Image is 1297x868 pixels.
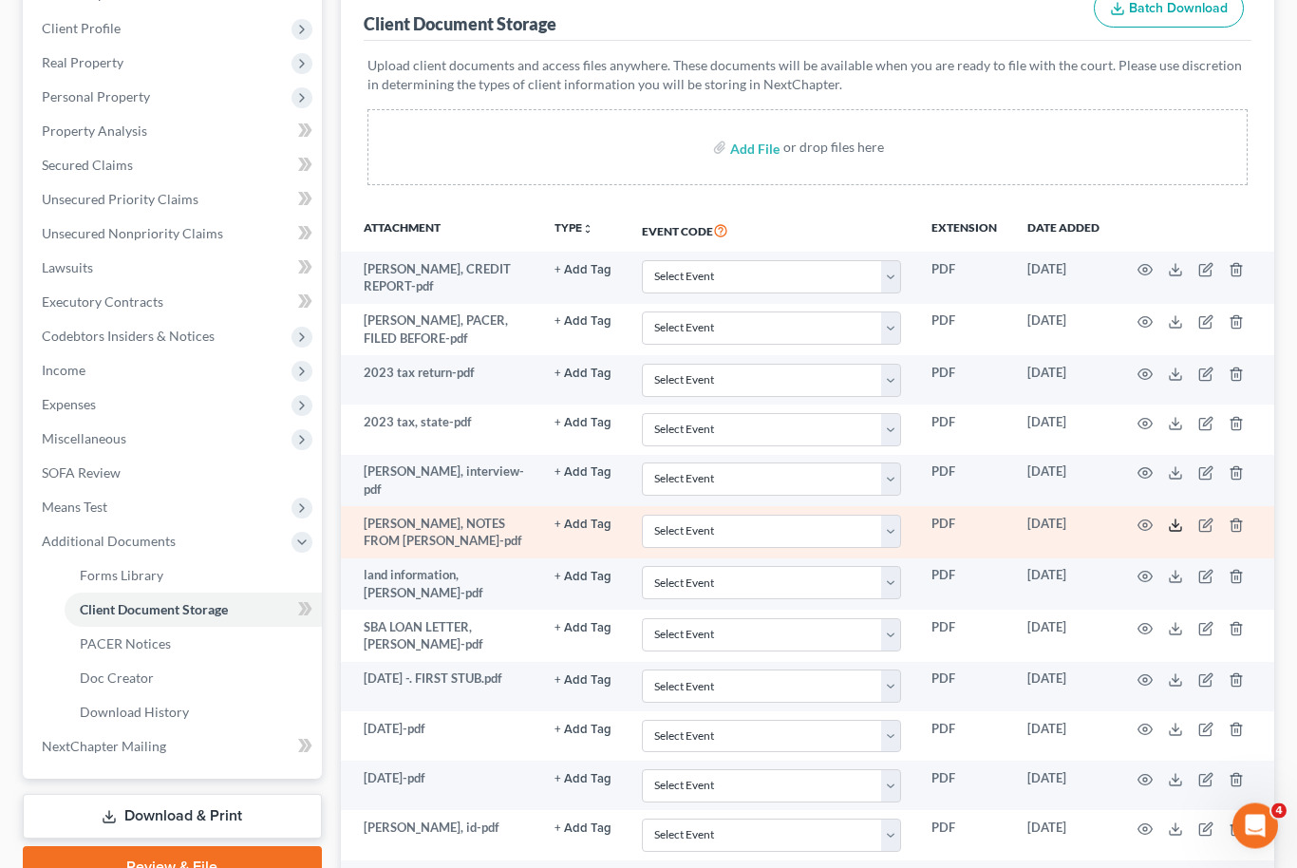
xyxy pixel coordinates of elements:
th: Date added [1012,209,1115,253]
a: Download History [65,696,322,730]
p: Upload client documents and access files anywhere. These documents will be available when you are... [367,57,1249,95]
button: + Add Tag [555,519,611,532]
span: Client Document Storage [80,602,228,618]
td: 2023 tax return-pdf [341,356,539,406]
a: + Add Tag [555,670,611,689]
button: + Add Tag [555,418,611,430]
span: Unsecured Nonpriority Claims [42,226,223,242]
span: Client Profile [42,21,121,37]
td: [DATE] [1012,253,1115,305]
a: Secured Claims [27,149,322,183]
span: Miscellaneous [42,431,126,447]
span: Unsecured Priority Claims [42,192,198,208]
span: Forms Library [80,568,163,584]
a: Forms Library [65,559,322,594]
span: Expenses [42,397,96,413]
button: + Add Tag [555,467,611,480]
td: [PERSON_NAME], NOTES FROM [PERSON_NAME]-pdf [341,507,539,559]
a: + Add Tag [555,721,611,739]
span: Batch Download [1129,1,1228,17]
a: + Add Tag [555,261,611,279]
a: Unsecured Priority Claims [27,183,322,217]
a: Executory Contracts [27,286,322,320]
span: Executory Contracts [42,294,163,311]
span: Additional Documents [42,534,176,550]
iframe: Intercom live chat [1232,803,1278,849]
td: [DATE] [1012,811,1115,860]
td: [DATE] [1012,305,1115,357]
th: Attachment [341,209,539,253]
td: 2023 tax, state-pdf [341,406,539,455]
button: + Add Tag [555,316,611,329]
td: [DATE] [1012,356,1115,406]
td: land information, [PERSON_NAME]-pdf [341,559,539,612]
button: + Add Tag [555,675,611,688]
td: [DATE] [1012,456,1115,508]
td: PDF [916,253,1012,305]
td: [PERSON_NAME], PACER, FILED BEFORE-pdf [341,305,539,357]
div: or drop files here [783,139,884,158]
a: + Add Tag [555,619,611,637]
a: Client Document Storage [65,594,322,628]
a: Doc Creator [65,662,322,696]
span: NextChapter Mailing [42,739,166,755]
span: Lawsuits [42,260,93,276]
td: [DATE]-pdf [341,762,539,811]
td: PDF [916,456,1012,508]
a: Unsecured Nonpriority Claims [27,217,322,252]
div: Client Document Storage [364,13,556,36]
a: NextChapter Mailing [27,730,322,764]
a: + Add Tag [555,365,611,383]
td: PDF [916,663,1012,712]
a: + Add Tag [555,567,611,585]
td: [DATE] [1012,559,1115,612]
td: [PERSON_NAME], CREDIT REPORT-pdf [341,253,539,305]
td: [DATE] -. FIRST STUB.pdf [341,663,539,712]
td: [DATE] [1012,712,1115,762]
span: 4 [1271,803,1287,819]
a: + Add Tag [555,414,611,432]
th: Event Code [627,209,916,253]
button: + Add Tag [555,265,611,277]
td: PDF [916,559,1012,612]
a: + Add Tag [555,820,611,838]
a: Lawsuits [27,252,322,286]
td: PDF [916,712,1012,762]
span: Property Analysis [42,123,147,140]
td: PDF [916,406,1012,455]
a: Download & Print [23,795,322,840]
td: [DATE] [1012,611,1115,663]
span: Secured Claims [42,158,133,174]
td: PDF [916,305,1012,357]
a: + Add Tag [555,463,611,481]
td: PDF [916,507,1012,559]
button: + Add Tag [555,774,611,786]
a: + Add Tag [555,516,611,534]
span: Doc Creator [80,670,154,687]
a: + Add Tag [555,770,611,788]
a: + Add Tag [555,312,611,330]
span: SOFA Review [42,465,121,481]
i: unfold_more [582,224,593,236]
a: SOFA Review [27,457,322,491]
span: Income [42,363,85,379]
td: PDF [916,611,1012,663]
a: PACER Notices [65,628,322,662]
button: + Add Tag [555,823,611,836]
td: [PERSON_NAME], interview-pdf [341,456,539,508]
button: + Add Tag [555,623,611,635]
td: [DATE] [1012,663,1115,712]
span: Download History [80,705,189,721]
button: TYPEunfold_more [555,223,593,236]
td: PDF [916,356,1012,406]
span: Means Test [42,500,107,516]
td: [DATE]-pdf [341,712,539,762]
span: Codebtors Insiders & Notices [42,329,215,345]
span: Personal Property [42,89,150,105]
td: [DATE] [1012,507,1115,559]
td: SBA LOAN LETTER, [PERSON_NAME]-pdf [341,611,539,663]
td: [DATE] [1012,406,1115,455]
td: PDF [916,762,1012,811]
button: + Add Tag [555,725,611,737]
button: + Add Tag [555,368,611,381]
